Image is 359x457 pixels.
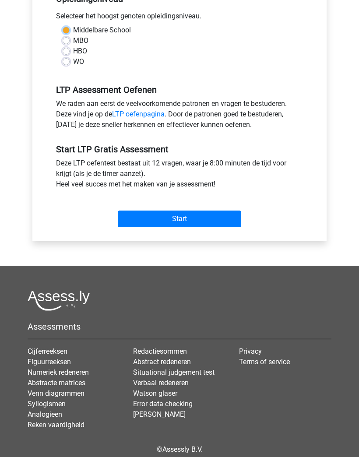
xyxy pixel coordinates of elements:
[133,347,187,355] a: Redactiesommen
[239,358,290,366] a: Terms of service
[118,211,241,227] input: Start
[133,389,177,397] a: Watson glaser
[56,144,303,155] h5: Start LTP Gratis Assessment
[28,421,84,429] a: Reken vaardigheid
[73,46,87,56] label: HBO
[56,84,303,95] h5: LTP Assessment Oefenen
[28,347,67,355] a: Cijferreeksen
[133,400,193,408] a: Error data checking
[73,35,88,46] label: MBO
[162,445,203,453] a: Assessly B.V.
[49,11,310,25] div: Selecteer het hoogst genoten opleidingsniveau.
[28,400,66,408] a: Syllogismen
[28,358,71,366] a: Figuurreeksen
[133,410,186,418] a: [PERSON_NAME]
[133,379,189,387] a: Verbaal redeneren
[28,290,90,311] img: Assessly logo
[28,321,331,332] h5: Assessments
[133,368,215,376] a: Situational judgement test
[239,347,262,355] a: Privacy
[73,25,131,35] label: Middelbare School
[73,56,84,67] label: WO
[133,358,191,366] a: Abstract redeneren
[28,379,85,387] a: Abstracte matrices
[49,158,310,193] div: Deze LTP oefentest bestaat uit 12 vragen, waar je 8:00 minuten de tijd voor krijgt (als je de tim...
[28,389,84,397] a: Venn diagrammen
[112,110,165,118] a: LTP oefenpagina
[28,368,89,376] a: Numeriek redeneren
[28,410,62,418] a: Analogieen
[49,98,310,134] div: We raden aan eerst de veelvoorkomende patronen en vragen te bestuderen. Deze vind je op de . Door...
